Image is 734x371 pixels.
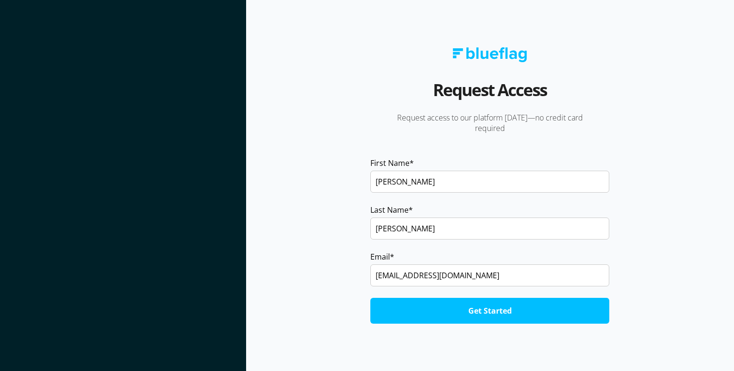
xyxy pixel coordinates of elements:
[370,264,609,286] input: name@yourcompany.com.au
[370,204,409,216] span: Last Name
[370,218,609,240] input: Smith
[433,76,547,112] h2: Request Access
[453,47,527,62] img: Blue Flag logo
[370,157,410,169] span: First Name
[370,251,390,262] span: Email
[370,298,609,324] input: Get Started
[368,112,612,133] p: Request access to our platform [DATE]—no credit card required
[370,171,609,193] input: John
